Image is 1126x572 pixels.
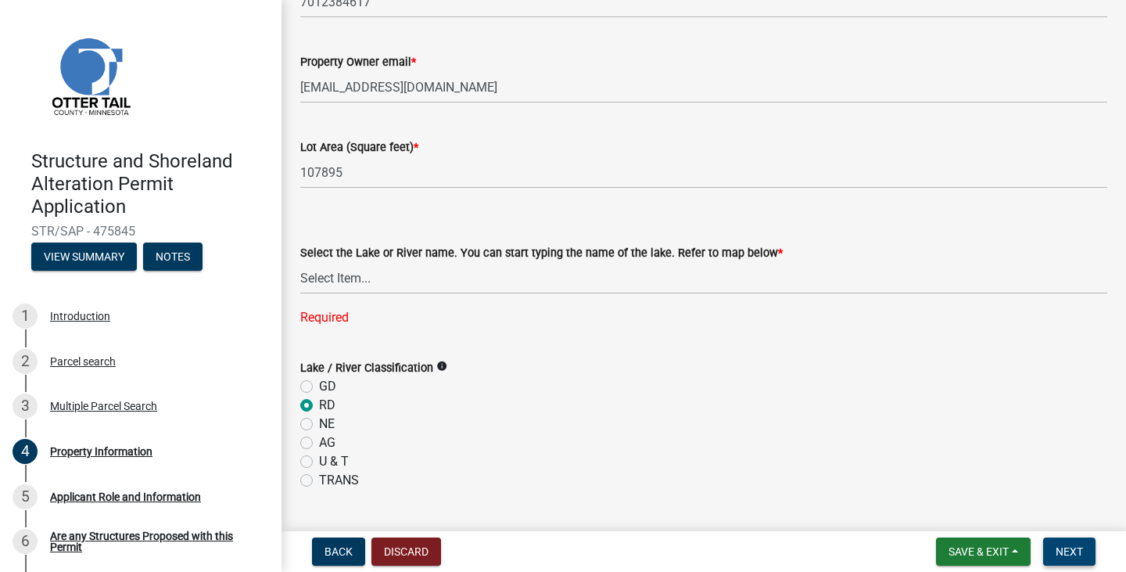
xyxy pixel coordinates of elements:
[13,304,38,329] div: 1
[436,361,447,372] i: info
[319,471,359,490] label: TRANS
[13,349,38,374] div: 2
[50,401,157,412] div: Multiple Parcel Search
[1043,538,1096,566] button: Next
[1056,545,1083,558] span: Next
[300,248,783,259] label: Select the Lake or River name. You can start typing the name of the lake. Refer to map below
[319,415,335,433] label: NE
[300,57,416,68] label: Property Owner email
[31,224,250,239] span: STR/SAP - 475845
[319,452,349,471] label: U & T
[319,396,335,415] label: RD
[143,252,203,264] wm-modal-confirm: Notes
[300,363,433,374] label: Lake / River Classification
[325,545,353,558] span: Back
[50,491,201,502] div: Applicant Role and Information
[31,252,137,264] wm-modal-confirm: Summary
[371,538,441,566] button: Discard
[300,308,1107,327] div: Required
[50,356,116,367] div: Parcel search
[13,484,38,509] div: 5
[13,529,38,554] div: 6
[31,243,137,271] button: View Summary
[300,142,418,153] label: Lot Area (Square feet)
[13,439,38,464] div: 4
[143,243,203,271] button: Notes
[319,433,335,452] label: AG
[13,394,38,419] div: 3
[319,377,336,396] label: GD
[50,446,152,457] div: Property Information
[948,545,1009,558] span: Save & Exit
[936,538,1031,566] button: Save & Exit
[50,311,110,322] div: Introduction
[31,16,149,134] img: Otter Tail County, Minnesota
[50,531,256,552] div: Are any Structures Proposed with this Permit
[31,150,269,218] h4: Structure and Shoreland Alteration Permit Application
[312,538,365,566] button: Back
